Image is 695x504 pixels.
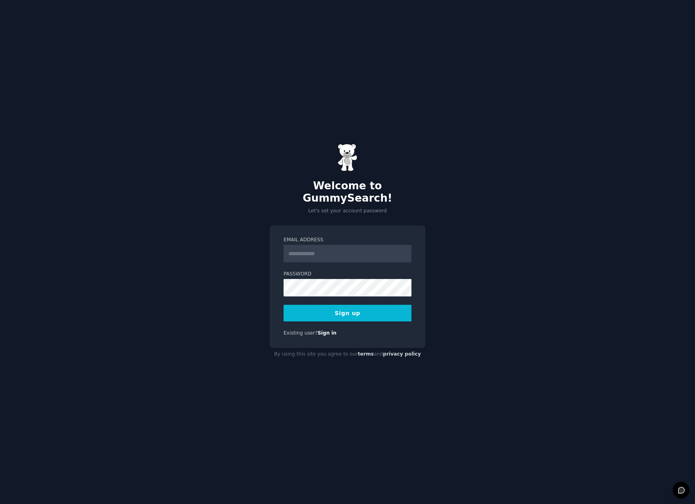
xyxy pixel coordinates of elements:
[284,237,411,244] label: Email Address
[270,180,425,205] h2: Welcome to GummySearch!
[284,271,411,278] label: Password
[284,330,318,336] span: Existing user?
[284,305,411,321] button: Sign up
[270,348,425,361] div: By using this site you agree to our and
[270,208,425,215] p: Let's set your account password
[383,351,421,357] a: privacy policy
[318,330,337,336] a: Sign in
[358,351,374,357] a: terms
[338,144,357,171] img: Gummy Bear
